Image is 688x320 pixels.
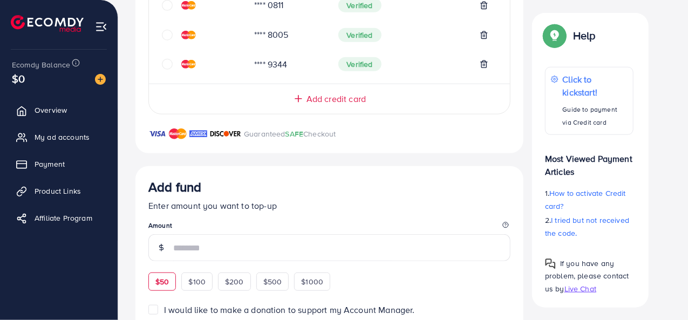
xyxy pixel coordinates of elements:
a: Payment [8,153,110,175]
img: brand [189,127,207,140]
img: brand [148,127,166,140]
legend: Amount [148,221,510,234]
span: Payment [35,159,65,169]
span: $1000 [301,276,323,287]
a: Overview [8,99,110,121]
span: Verified [338,28,382,42]
img: brand [210,127,241,140]
span: $200 [225,276,244,287]
span: $50 [155,276,169,287]
span: My ad accounts [35,132,90,142]
span: $500 [263,276,282,287]
span: If you have any problem, please contact us by [545,258,629,294]
a: Affiliate Program [8,207,110,229]
p: 1. [545,187,633,213]
img: brand [169,127,187,140]
img: menu [95,21,107,33]
a: My ad accounts [8,126,110,148]
img: Popup guide [545,26,564,45]
svg: circle [162,59,173,70]
p: Guide to payment via Credit card [563,103,628,129]
span: Affiliate Program [35,213,92,223]
span: $0 [12,71,25,86]
img: image [95,74,106,85]
span: How to activate Credit card? [545,188,626,212]
span: Product Links [35,186,81,196]
span: I tried but not received the code. [545,215,629,239]
img: logo [11,15,84,32]
img: Popup guide [545,258,556,269]
p: Guaranteed Checkout [244,127,336,140]
span: I would like to make a donation to support my Account Manager. [164,304,415,316]
span: SAFE [285,128,304,139]
img: credit [181,31,196,39]
span: Live Chat [564,283,596,294]
span: Ecomdy Balance [12,59,70,70]
iframe: Chat [642,271,680,312]
p: Help [573,29,596,42]
span: Add credit card [306,93,366,105]
span: $100 [188,276,206,287]
span: Verified [338,57,382,71]
img: credit [181,60,196,69]
img: credit [181,1,196,10]
span: Overview [35,105,67,115]
a: Product Links [8,180,110,202]
svg: circle [162,30,173,40]
p: 2. [545,214,633,240]
p: Most Viewed Payment Articles [545,144,633,178]
p: Click to kickstart! [563,73,628,99]
p: Enter amount you want to top-up [148,199,510,212]
h3: Add fund [148,179,201,195]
